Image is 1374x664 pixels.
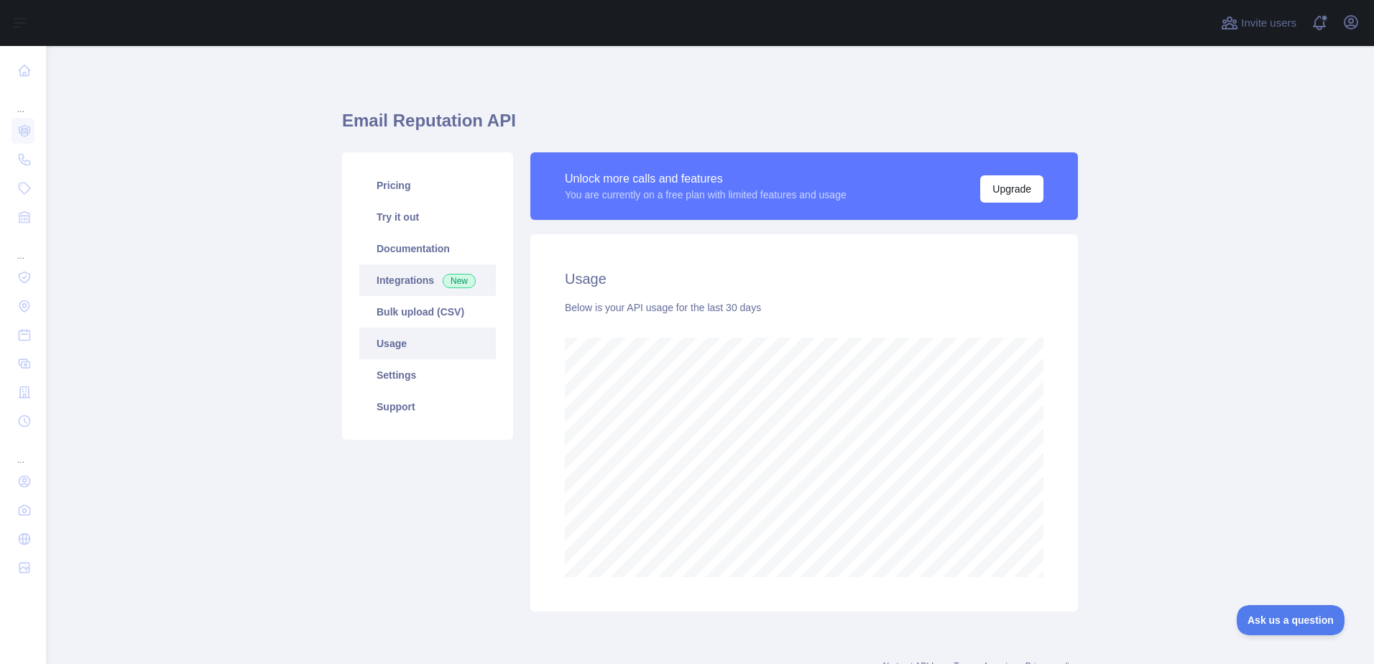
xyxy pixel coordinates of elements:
[1218,11,1299,34] button: Invite users
[359,296,496,328] a: Bulk upload (CSV)
[565,300,1043,315] div: Below is your API usage for the last 30 days
[359,264,496,296] a: Integrations New
[359,391,496,423] a: Support
[980,175,1043,203] button: Upgrade
[359,201,496,233] a: Try it out
[565,170,847,188] div: Unlock more calls and features
[443,274,476,288] span: New
[1241,15,1296,32] span: Invite users
[11,437,34,466] div: ...
[11,233,34,262] div: ...
[565,188,847,202] div: You are currently on a free plan with limited features and usage
[359,233,496,264] a: Documentation
[359,328,496,359] a: Usage
[342,109,1078,144] h1: Email Reputation API
[565,269,1043,289] h2: Usage
[11,86,34,115] div: ...
[359,170,496,201] a: Pricing
[359,359,496,391] a: Settings
[1237,605,1345,635] iframe: Toggle Customer Support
